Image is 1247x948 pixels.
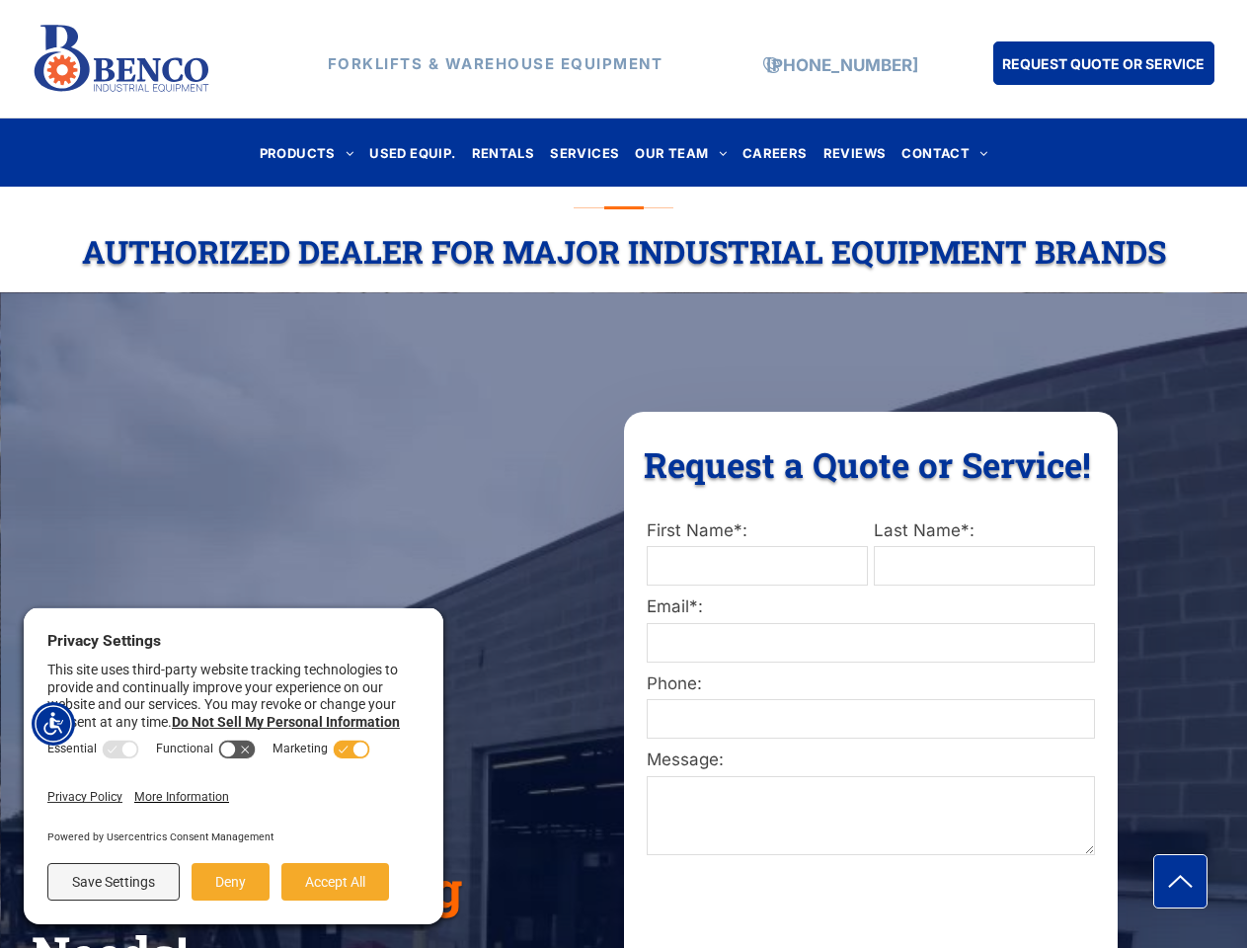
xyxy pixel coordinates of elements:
label: Message: [647,748,1095,773]
a: OUR TEAM [627,139,735,166]
span: Material Handling [32,856,462,921]
div: Accessibility Menu [32,702,75,746]
a: RENTALS [464,139,543,166]
a: PRODUCTS [252,139,362,166]
a: SERVICES [542,139,627,166]
a: CONTACT [894,139,995,166]
span: Request a Quote or Service! [644,441,1091,487]
a: REQUEST QUOTE OR SERVICE [993,41,1214,85]
label: Email*: [647,594,1095,620]
label: First Name*: [647,518,868,544]
label: Phone: [647,671,1095,697]
a: REVIEWS [816,139,895,166]
a: CAREERS [735,139,816,166]
strong: FORKLIFTS & WAREHOUSE EQUIPMENT [328,54,663,73]
span: REQUEST QUOTE OR SERVICE [1002,45,1205,82]
span: Authorized Dealer For Major Industrial Equipment Brands [82,230,1166,273]
a: USED EQUIP. [361,139,463,166]
label: Last Name*: [874,518,1095,544]
a: [PHONE_NUMBER] [766,55,918,75]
